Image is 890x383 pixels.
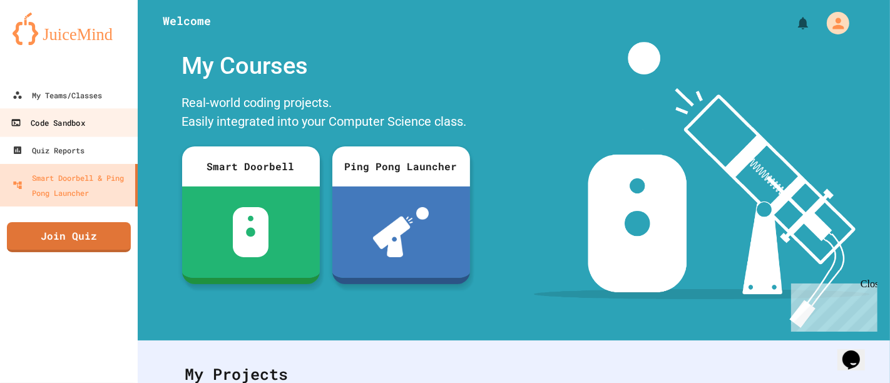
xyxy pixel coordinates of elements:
[772,13,814,34] div: My Notifications
[373,207,429,257] img: ppl-with-ball.png
[176,90,476,137] div: Real-world coding projects. Easily integrated into your Computer Science class.
[332,146,470,186] div: Ping Pong Launcher
[837,333,877,370] iframe: chat widget
[233,207,269,257] img: sdb-white.svg
[5,5,86,79] div: Chat with us now!Close
[182,146,320,186] div: Smart Doorbell
[534,42,869,328] img: banner-image-my-projects.png
[814,9,852,38] div: My Account
[176,42,476,90] div: My Courses
[7,222,131,252] a: Join Quiz
[13,88,102,103] div: My Teams/Classes
[13,143,84,158] div: Quiz Reports
[786,278,877,332] iframe: chat widget
[13,13,125,45] img: logo-orange.svg
[11,115,84,131] div: Code Sandbox
[13,170,130,200] div: Smart Doorbell & Ping Pong Launcher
